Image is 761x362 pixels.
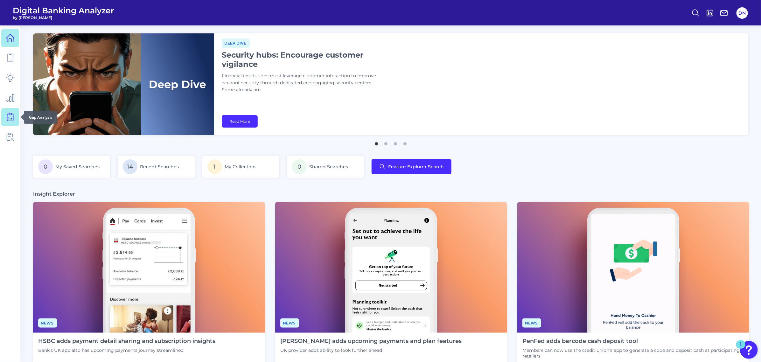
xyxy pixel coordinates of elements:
span: My Saved Searches [55,164,100,170]
p: Bank’s UK app also has upcoming payments journey streamlined [38,347,215,353]
span: News [38,318,57,328]
h3: Insight Explorer [33,191,75,197]
a: 0My Saved Searches [33,156,110,178]
span: by [PERSON_NAME] [13,15,114,20]
span: 1 [207,159,222,174]
span: News [522,318,541,328]
a: Read More [222,115,258,128]
p: UK provider adds ability to look further ahead [280,347,462,353]
div: 1 [739,345,742,353]
span: Shared Searches [309,164,348,170]
button: Open Resource Center, 1 new notification [740,341,758,359]
p: Financial institutions must leverage customer interaction to improve account security through ded... [222,73,381,94]
a: 14Recent Searches [118,156,195,178]
span: Digital Banking Analyzer [13,6,114,15]
h4: PenFed adds barcode cash deposit tool [522,338,744,345]
button: 3 [392,139,399,145]
a: 0Shared Searches [287,156,364,178]
p: Members can now use the credit union’s app to generate a code and deposit cash at participating r... [522,347,744,359]
a: Deep dive [222,40,250,46]
h4: HSBC adds payment detail sharing and subscription insights [38,338,215,345]
button: Feature Explorer Search [372,159,451,174]
a: News [522,320,541,326]
a: News [38,320,57,326]
div: Gap Analysis [24,111,57,124]
button: 4 [402,139,408,145]
a: 1My Collection [202,156,279,178]
span: 0 [38,159,53,174]
span: 0 [292,159,307,174]
img: News - Phone (4).png [275,202,507,333]
span: News [280,318,299,328]
img: News - Phone.png [517,202,749,333]
span: Recent Searches [140,164,179,170]
span: Feature Explorer Search [388,164,444,169]
a: News [280,320,299,326]
button: 1 [373,139,380,145]
h1: Security hubs: Encourage customer vigilance [222,50,381,69]
img: News - Phone.png [33,202,265,333]
span: My Collection [225,164,256,170]
h4: [PERSON_NAME] adds upcoming payments and plan features [280,338,462,345]
button: 2 [383,139,389,145]
span: Deep dive [222,38,250,48]
span: 14 [123,159,137,174]
button: DN [737,7,748,19]
img: bannerImg [33,33,214,135]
